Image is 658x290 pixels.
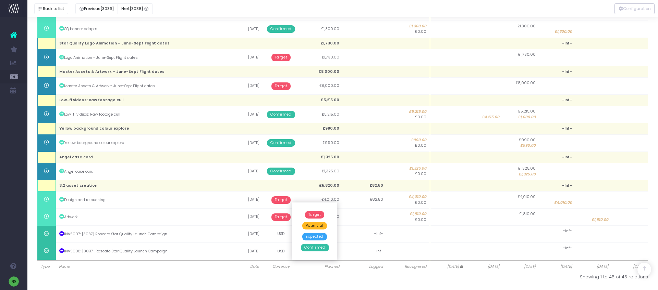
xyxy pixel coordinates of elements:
[56,49,230,66] td: Logo Animation - June-Sept Flight dates
[415,29,426,35] span: £0.00
[518,166,536,171] span: £1,325.00
[562,126,572,131] span: -Inf-
[267,25,295,33] span: Confirmed
[520,143,536,148] span: £990.00
[518,109,536,114] span: £5,215.00
[56,134,230,151] td: Yellow background colour explore
[346,264,383,269] span: Logged
[415,200,426,206] span: £0.00
[266,264,295,269] span: Currency
[482,115,499,120] span: £4,215.00
[516,80,536,86] span: £8,000.00
[415,217,426,223] span: £0.00
[230,134,263,151] td: [DATE]
[302,222,327,229] span: Potential
[299,21,343,38] td: £1,300.00
[230,192,263,209] td: [DATE]
[518,194,536,200] span: £4,010.00
[267,111,295,118] span: Confirmed
[100,6,114,12] span: [3036]
[614,3,655,14] div: Vertical button group
[299,192,343,209] td: £4,010.00
[343,192,386,209] td: £82.50
[56,226,230,243] td: INV5007: [3037] Roscato Star Quality Launch Campaign
[41,264,52,269] span: Type
[230,49,263,66] td: [DATE]
[343,180,386,191] td: £82.50
[390,264,426,269] span: Recognised
[390,194,427,200] span: £4,010.00
[56,21,230,38] td: SQ banner adapts
[299,38,343,49] td: £1,730.00
[56,78,230,95] td: Master Assets & Artwork - June-Sept Flight dates
[56,192,230,209] td: Design and retouching
[415,171,426,177] span: £0.00
[267,139,295,147] span: Confirmed
[303,264,339,269] span: Planned
[562,155,572,160] span: -Inf-
[563,246,572,251] span: -Inf-
[348,274,648,280] div: Showing 1 to 45 of 45 relations
[230,21,263,38] td: [DATE]
[562,183,572,188] span: -Inf-
[554,200,572,206] span: £4,010.00
[470,264,499,269] span: [DATE]
[390,109,427,115] span: £5,215.00
[562,97,572,103] span: -Inf-
[305,211,325,219] span: Target
[230,209,263,226] td: [DATE]
[56,163,230,180] td: Angel case card
[230,243,263,260] td: [DATE]
[233,264,259,269] span: Date
[56,123,230,134] td: Yellow background colour explore
[615,264,645,269] span: [DATE]
[517,24,536,29] span: £1,300.00
[299,95,343,106] td: £5,215.00
[390,166,427,171] span: £1,325.00
[130,6,143,12] span: [3038]
[555,29,572,35] span: £1,300.00
[518,52,536,57] span: £1,730.00
[56,151,230,163] td: Angel case card
[56,38,230,49] td: Star Quality Logo Animation - June-Sept Flight dates
[415,143,426,148] span: £0.00
[59,264,227,269] span: Name
[299,49,343,66] td: £1,730.00
[299,134,343,151] td: £990.00
[230,106,263,123] td: [DATE]
[263,226,299,243] td: USD
[118,3,153,14] button: Next[3038]
[299,66,343,77] td: £8,000.00
[271,82,291,90] span: Target
[579,264,608,269] span: [DATE]
[301,244,329,251] span: Confirmed
[390,24,427,29] span: £1,300.00
[230,163,263,180] td: [DATE]
[506,264,536,269] span: [DATE]
[415,115,426,120] span: £0.00
[267,168,295,175] span: Confirmed
[56,243,230,260] td: INV5008: [3037] Roscato Star Quality Launch Campaign
[299,151,343,163] td: £1,325.00
[263,243,299,260] td: USD
[75,3,118,14] button: Previous[3036]
[56,209,230,226] td: Artwork
[56,95,230,106] td: Low-fi videos: Raw footage cull
[230,78,263,95] td: [DATE]
[299,163,343,180] td: £1,325.00
[563,228,572,234] span: -Inf-
[343,243,386,260] td: -Inf-
[519,211,536,217] span: £1,810.00
[434,264,463,269] span: [DATE]
[299,78,343,95] td: £8,000.00
[562,69,572,75] span: -Inf-
[271,196,291,204] span: Target
[519,172,536,177] span: £1,325.00
[299,180,343,191] td: £5,820.00
[614,3,655,14] button: Configuration
[230,226,263,243] td: [DATE]
[271,54,291,61] span: Target
[271,213,291,221] span: Target
[56,180,230,191] td: 3:2 asset creation
[518,115,536,120] span: £1,000.00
